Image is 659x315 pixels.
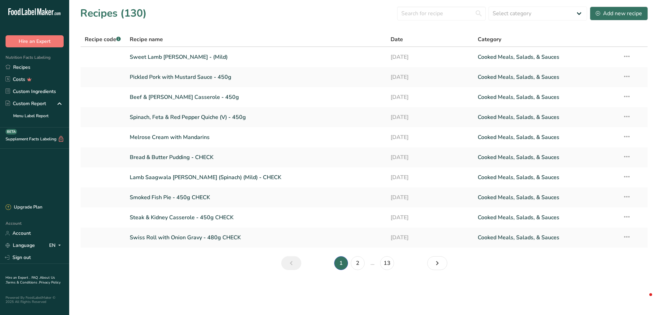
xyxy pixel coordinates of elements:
[478,130,614,145] a: Cooked Meals, Salads, & Sauces
[130,230,383,245] a: Swiss Roll with Onion Gravy - 480g CHECK
[478,190,614,205] a: Cooked Meals, Salads, & Sauces
[478,210,614,225] a: Cooked Meals, Salads, & Sauces
[478,50,614,64] a: Cooked Meals, Salads, & Sauces
[478,150,614,165] a: Cooked Meals, Salads, & Sauces
[6,129,17,135] div: BETA
[6,100,46,107] div: Custom Report
[391,190,469,205] a: [DATE]
[6,35,64,47] button: Hire an Expert
[391,35,403,44] span: Date
[590,7,648,20] button: Add new recipe
[31,275,40,280] a: FAQ .
[6,239,35,251] a: Language
[391,230,469,245] a: [DATE]
[130,90,383,104] a: Beef & [PERSON_NAME] Casserole - 450g
[130,130,383,145] a: Melrose Cream with Mandarins
[281,256,301,270] a: Previous page
[85,36,121,43] span: Recipe code
[397,7,486,20] input: Search for recipe
[130,170,383,185] a: Lamb Saagwala [PERSON_NAME] (Spinach) (Mild) - CHECK
[391,50,469,64] a: [DATE]
[391,130,469,145] a: [DATE]
[478,110,614,124] a: Cooked Meals, Salads, & Sauces
[478,90,614,104] a: Cooked Meals, Salads, & Sauces
[130,110,383,124] a: Spinach, Feta & Red Pepper Quiche (V) - 450g
[427,256,447,270] a: Next page
[391,70,469,84] a: [DATE]
[130,210,383,225] a: Steak & Kidney Casserole - 450g CHECK
[391,90,469,104] a: [DATE]
[380,256,394,270] a: Page 13.
[391,110,469,124] a: [DATE]
[478,230,614,245] a: Cooked Meals, Salads, & Sauces
[391,150,469,165] a: [DATE]
[478,170,614,185] a: Cooked Meals, Salads, & Sauces
[351,256,365,270] a: Page 2.
[130,35,163,44] span: Recipe name
[80,6,147,21] h1: Recipes (130)
[130,70,383,84] a: Pickled Pork with Mustard Sauce - 450g
[478,70,614,84] a: Cooked Meals, Salads, & Sauces
[391,210,469,225] a: [DATE]
[39,280,61,285] a: Privacy Policy
[6,296,64,304] div: Powered By FoodLabelMaker © 2025 All Rights Reserved
[6,275,30,280] a: Hire an Expert .
[596,9,642,18] div: Add new recipe
[6,204,42,211] div: Upgrade Plan
[130,150,383,165] a: Bread & Butter Pudding - CHECK
[6,275,55,285] a: About Us .
[391,170,469,185] a: [DATE]
[635,291,652,308] iframe: Intercom live chat
[6,280,39,285] a: Terms & Conditions .
[49,241,64,250] div: EN
[130,190,383,205] a: Smoked Fish Pie - 450g CHECK
[130,50,383,64] a: Sweet Lamb [PERSON_NAME] - (Mild)
[478,35,501,44] span: Category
